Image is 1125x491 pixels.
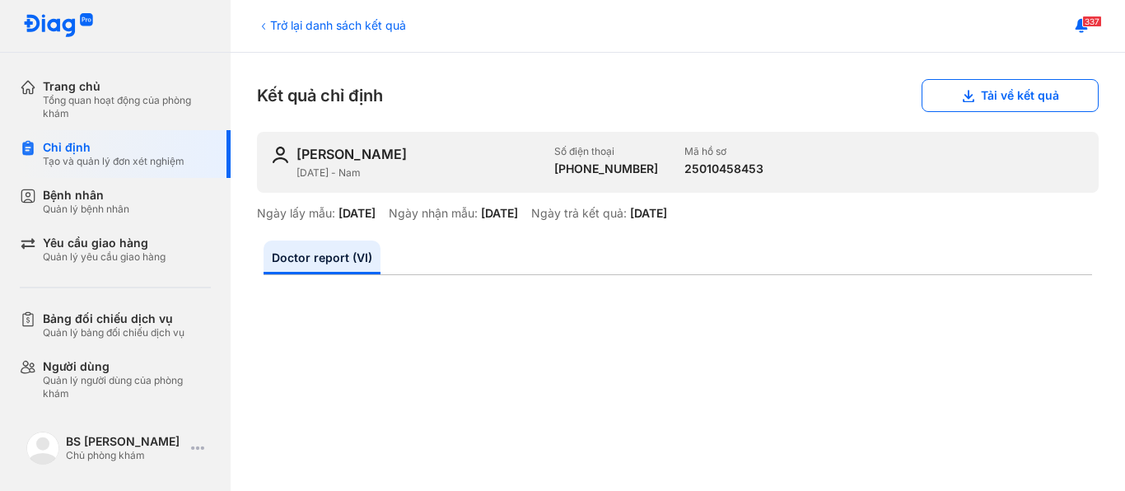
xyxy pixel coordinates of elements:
[1082,16,1102,27] span: 337
[554,161,658,176] div: [PHONE_NUMBER]
[43,311,184,326] div: Bảng đối chiếu dịch vụ
[296,145,407,163] div: [PERSON_NAME]
[66,434,184,449] div: BS [PERSON_NAME]
[43,188,129,203] div: Bệnh nhân
[43,326,184,339] div: Quản lý bảng đối chiếu dịch vụ
[338,206,376,221] div: [DATE]
[43,94,211,120] div: Tổng quan hoạt động của phòng khám
[554,145,658,158] div: Số điện thoại
[684,145,763,158] div: Mã hồ sơ
[481,206,518,221] div: [DATE]
[43,155,184,168] div: Tạo và quản lý đơn xét nghiệm
[257,16,406,34] div: Trở lại danh sách kết quả
[43,203,129,216] div: Quản lý bệnh nhân
[43,374,211,400] div: Quản lý người dùng của phòng khám
[630,206,667,221] div: [DATE]
[43,359,211,374] div: Người dùng
[26,432,59,465] img: logo
[922,79,1099,112] button: Tải về kết quả
[296,166,541,180] div: [DATE] - Nam
[389,206,478,221] div: Ngày nhận mẫu:
[43,236,166,250] div: Yêu cầu giao hàng
[270,145,290,165] img: user-icon
[43,250,166,264] div: Quản lý yêu cầu giao hàng
[43,79,211,94] div: Trang chủ
[23,13,94,39] img: logo
[264,241,380,274] a: Doctor report (VI)
[684,161,763,176] div: 25010458453
[257,79,1099,112] div: Kết quả chỉ định
[66,449,184,462] div: Chủ phòng khám
[531,206,627,221] div: Ngày trả kết quả:
[43,140,184,155] div: Chỉ định
[257,206,335,221] div: Ngày lấy mẫu:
